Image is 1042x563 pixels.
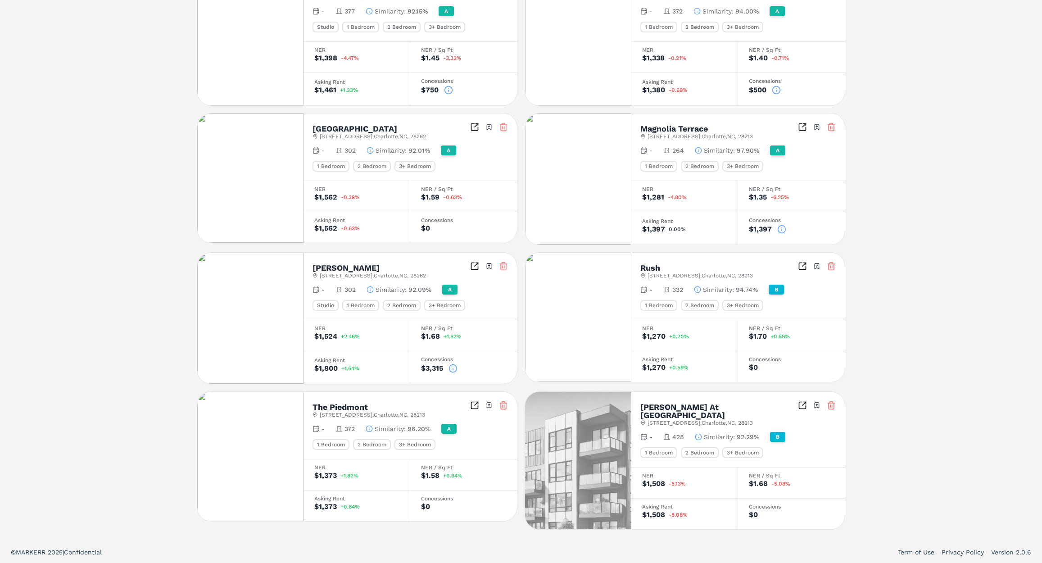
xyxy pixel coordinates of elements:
[649,285,652,294] span: -
[313,22,339,32] div: Studio
[322,285,325,294] span: -
[769,285,784,295] div: B
[640,125,708,133] h2: Magnolia Terrace
[668,55,686,61] span: -0.21%
[642,218,727,224] div: Asking Rent
[798,401,807,410] a: Inspect Comparables
[421,78,506,84] div: Concessions
[342,300,379,311] div: 1 Bedroom
[737,146,759,155] span: 97.90%
[642,226,665,233] div: $1,397
[421,333,440,340] div: $1.68
[681,300,719,311] div: 2 Bedroom
[383,300,421,311] div: 2 Bedroom
[314,465,399,470] div: NER
[341,195,360,200] span: -0.39%
[314,365,338,372] div: $1,800
[749,86,766,94] div: $500
[642,333,666,340] div: $1,270
[439,6,454,16] div: A
[737,432,759,441] span: 92.29%
[421,186,506,192] div: NER / Sq Ft
[642,473,727,478] div: NER
[735,7,759,16] span: 94.00%
[704,432,735,441] span: Similarity :
[749,226,772,233] div: $1,397
[749,504,834,509] div: Concessions
[444,334,462,339] span: +1.82%
[443,473,462,478] span: +0.64%
[770,334,790,339] span: +0.59%
[640,300,677,311] div: 1 Bedroom
[642,186,727,192] div: NER
[320,133,426,140] span: [STREET_ADDRESS] , Charlotte , NC , 28262
[375,7,406,16] span: Similarity :
[314,358,399,363] div: Asking Rent
[353,439,391,450] div: 2 Bedroom
[341,334,360,339] span: +2.46%
[441,424,457,434] div: A
[421,365,443,372] div: $3,315
[443,55,462,61] span: -3.33%
[642,357,727,362] div: Asking Rent
[672,285,683,294] span: 332
[798,262,807,271] a: Inspect Comparables
[421,218,506,223] div: Concessions
[48,549,64,556] span: 2025 |
[16,549,48,556] span: MARKERR
[669,365,689,370] span: +0.59%
[642,364,666,371] div: $1,270
[648,133,753,140] span: [STREET_ADDRESS] , Charlotte , NC , 28213
[702,7,734,16] span: Similarity :
[314,225,337,232] div: $1,562
[314,86,336,94] div: $1,461
[749,333,767,340] div: $1.70
[642,194,664,201] div: $1,281
[669,481,686,486] span: -5.13%
[681,447,719,458] div: 2 Bedroom
[771,55,789,61] span: -0.71%
[376,285,407,294] span: Similarity :
[470,401,479,410] a: Inspect Comparables
[749,47,834,53] div: NER / Sq Ft
[314,79,399,85] div: Asking Rent
[749,78,834,84] div: Concessions
[341,226,360,231] span: -0.63%
[640,22,677,32] div: 1 Bedroom
[408,424,430,433] span: 96.20%
[669,334,689,339] span: +0.20%
[642,504,727,509] div: Asking Rent
[314,54,337,62] div: $1,398
[313,439,349,450] div: 1 Bedroom
[770,6,785,16] div: A
[314,496,399,501] div: Asking Rent
[642,47,727,53] div: NER
[942,548,984,557] a: Privacy Policy
[320,272,426,279] span: [STREET_ADDRESS] , Charlotte , NC , 28262
[322,424,325,433] span: -
[649,432,652,441] span: -
[649,7,652,16] span: -
[770,195,789,200] span: -6.25%
[342,22,379,32] div: 1 Bedroom
[442,285,458,295] div: A
[322,146,325,155] span: -
[344,424,355,433] span: 372
[421,47,506,53] div: NER / Sq Ft
[441,145,456,155] div: A
[421,326,506,331] div: NER / Sq Ft
[376,146,407,155] span: Similarity :
[421,496,506,501] div: Concessions
[344,285,356,294] span: 302
[640,161,677,172] div: 1 Bedroom
[771,481,790,486] span: -5.08%
[314,472,337,479] div: $1,373
[421,54,439,62] div: $1.45
[640,403,798,419] h2: [PERSON_NAME] At [GEOGRAPHIC_DATA]
[341,366,359,371] span: +1.54%
[408,146,430,155] span: 92.01%
[722,300,763,311] div: 3+ Bedroom
[749,357,834,362] div: Concessions
[424,300,465,311] div: 3+ Bedroom
[722,447,763,458] div: 3+ Bedroom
